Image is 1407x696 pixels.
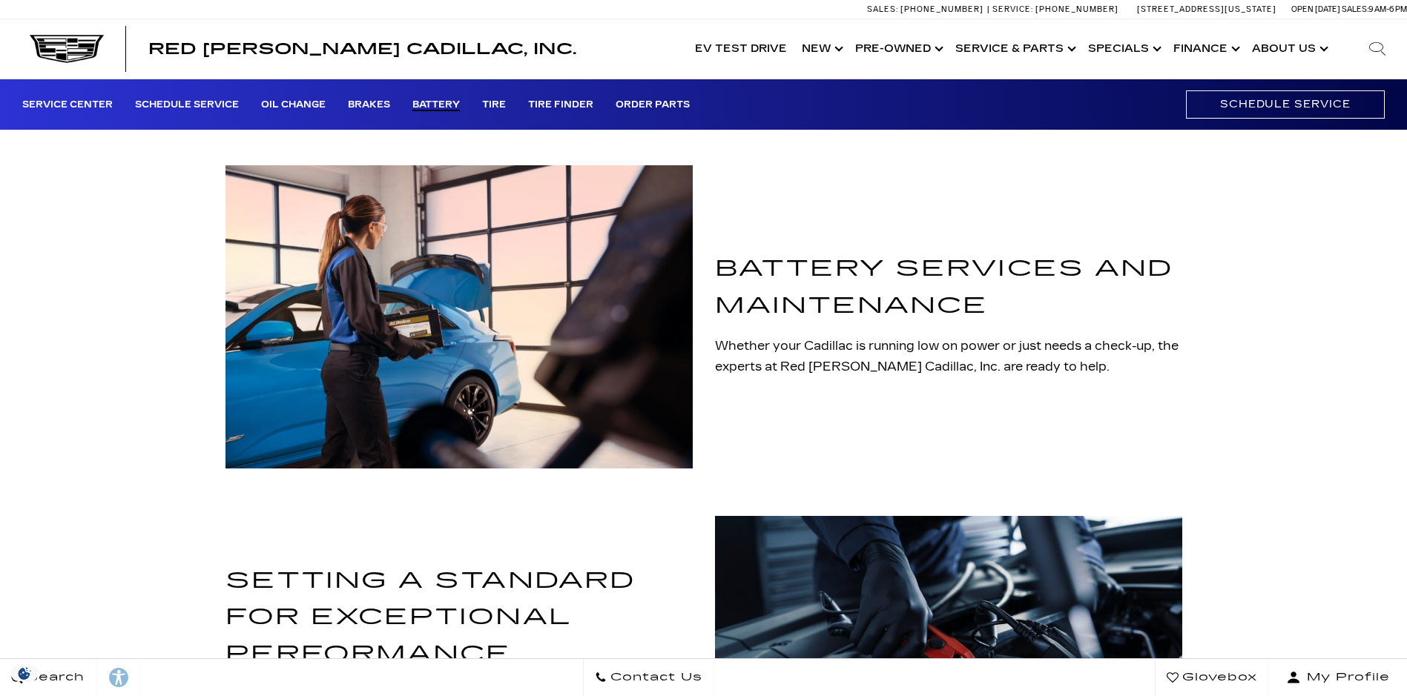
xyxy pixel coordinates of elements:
span: Sales: [1342,4,1368,14]
a: Finance [1166,19,1245,79]
a: Schedule Service [135,99,239,111]
span: Contact Us [607,667,702,688]
h1: BATTERY SERVICES AND MAINTENANCE [715,251,1182,324]
a: Brakes [348,99,390,111]
a: Pre-Owned [848,19,948,79]
a: Order Parts [616,99,690,111]
img: A service technician carrying a car battery [225,165,693,468]
img: Opt-Out Icon [7,666,42,681]
span: 9 AM-6 PM [1368,4,1407,14]
span: Sales: [867,4,898,14]
span: Service: [992,4,1033,14]
a: Service & Parts [948,19,1081,79]
h2: SETTING A STANDARD FOR EXCEPTIONAL PERFORMANCE [225,563,693,673]
p: Whether your Cadillac is running low on power or just needs a check-up, the experts at Red [PERSO... [715,336,1182,377]
a: Tire Finder [528,99,593,111]
a: [STREET_ADDRESS][US_STATE] [1137,4,1276,14]
span: Glovebox [1179,667,1257,688]
a: Service: [PHONE_NUMBER] [987,5,1122,13]
a: EV Test Drive [688,19,794,79]
img: Cadillac Dark Logo with Cadillac White Text [30,35,104,63]
span: Search [23,667,85,688]
span: [PHONE_NUMBER] [900,4,983,14]
a: Sales: [PHONE_NUMBER] [867,5,987,13]
a: Red [PERSON_NAME] Cadillac, Inc. [148,42,576,56]
a: About Us [1245,19,1333,79]
a: Tire [482,99,506,111]
span: Open [DATE] [1291,4,1340,14]
a: Specials [1081,19,1166,79]
a: Service Center [22,99,113,111]
span: [PHONE_NUMBER] [1035,4,1118,14]
a: Glovebox [1155,659,1269,696]
a: Schedule Service [1186,90,1385,118]
a: Battery [412,99,460,111]
section: Click to Open Cookie Consent Modal [7,666,42,681]
a: Oil Change [261,99,326,111]
span: My Profile [1301,667,1390,688]
button: Open user profile menu [1269,659,1407,696]
a: Contact Us [583,659,714,696]
span: Red [PERSON_NAME] Cadillac, Inc. [148,40,576,58]
a: New [794,19,848,79]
